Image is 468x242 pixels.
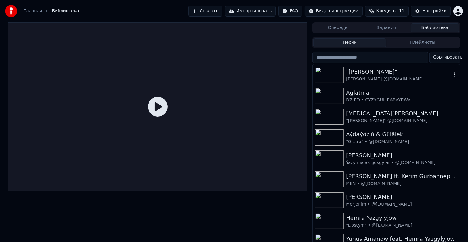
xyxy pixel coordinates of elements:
div: [PERSON_NAME] ft. Kerim Gurbannepesow [346,172,457,181]
div: Aýdaýöziň & Gülälek [346,130,457,139]
div: Aglatma [346,88,457,97]
span: Кредиты [376,8,397,14]
div: [PERSON_NAME] [346,193,457,201]
span: Сортировать [433,54,463,60]
button: Песни [313,38,386,47]
img: youka [5,5,17,17]
div: Hemra Ýazgylyjow [346,214,457,222]
button: FAQ [278,6,302,17]
button: Видео-инструкции [305,6,363,17]
nav: breadcrumb [23,8,79,14]
div: [PERSON_NAME] [346,151,457,160]
button: Очередь [313,23,362,32]
a: Главная [23,8,42,14]
button: Импортировать [225,6,276,17]
span: Библиотека [52,8,79,14]
div: "Dostym" • @[DOMAIN_NAME] [346,222,457,228]
button: Задания [362,23,411,32]
div: DZ-ED • GYZYGUL BABAYEWA [346,97,457,103]
button: Создать [188,6,222,17]
button: Плейлисты [386,38,459,47]
div: Ýazylmajak goşgylar • @[DOMAIN_NAME] [346,160,457,166]
div: Merjenim • @[DOMAIN_NAME] [346,201,457,207]
div: [PERSON_NAME] @[DOMAIN_NAME] [346,76,451,82]
div: "Gitara" • @[DOMAIN_NAME] [346,139,457,145]
div: "[PERSON_NAME]" @[DOMAIN_NAME] [346,118,457,124]
button: Кредиты11 [365,6,409,17]
button: Настройки [411,6,451,17]
div: "[PERSON_NAME]" [346,68,451,76]
div: [MEDICAL_DATA][PERSON_NAME] [346,109,457,118]
div: Настройки [422,8,447,14]
div: MEN • @[DOMAIN_NAME] [346,181,457,187]
button: Библиотека [411,23,459,32]
span: 11 [399,8,405,14]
